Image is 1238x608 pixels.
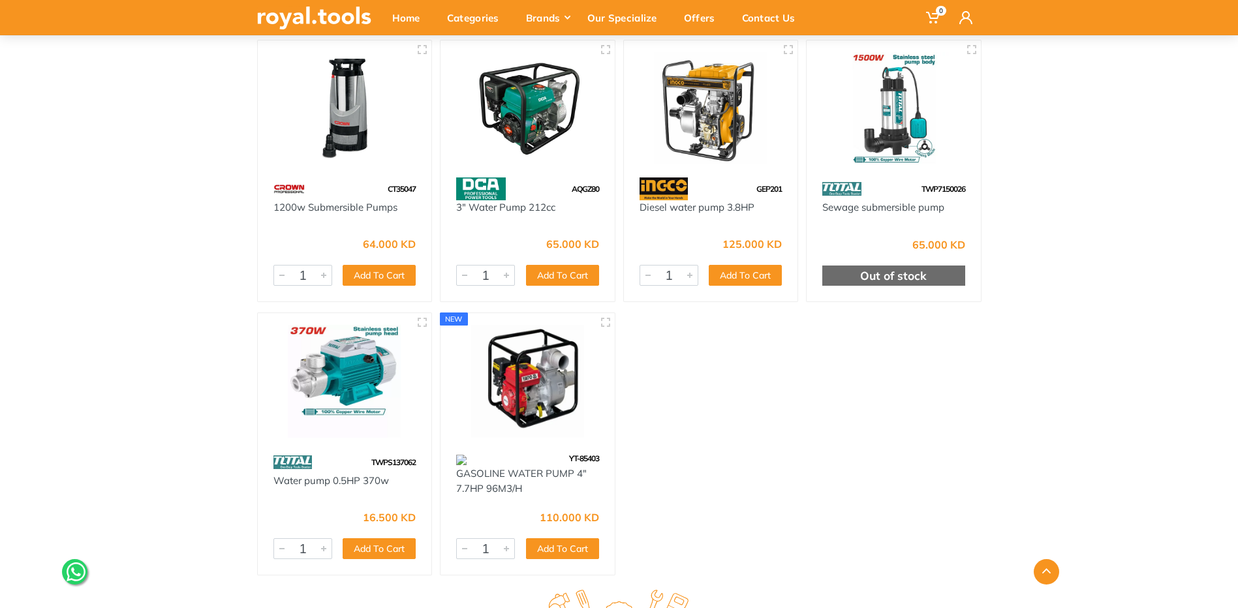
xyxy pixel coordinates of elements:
div: 64.000 KD [363,239,416,249]
div: Out of stock [822,266,965,286]
button: Add To Cart [343,538,416,559]
button: Add To Cart [526,265,599,286]
a: 1200w Submersible Pumps [273,201,397,213]
span: CT35047 [388,184,416,194]
span: YT-85403 [569,453,599,463]
img: Royal Tools - GASOLINE WATER PUMP 4 [452,325,603,438]
div: 110.000 KD [540,512,599,523]
div: Brands [517,4,578,31]
div: 65.000 KD [912,239,965,250]
button: Add To Cart [526,538,599,559]
img: Royal Tools - Diesel water pump 3.8HP [636,52,786,165]
div: Contact Us [733,4,813,31]
span: AQGZ80 [572,184,599,194]
a: Sewage submersible pump [822,201,944,213]
img: Royal Tools - Sewage submersible pump [818,52,969,165]
button: Add To Cart [343,265,416,286]
button: Add To Cart [709,265,782,286]
img: Royal Tools - 1200w Submersible Pumps [270,52,420,165]
img: 91.webp [640,177,689,200]
div: 125.000 KD [722,239,782,249]
a: Water pump 0.5HP 370w [273,474,389,487]
span: GEP201 [756,184,782,194]
a: Diesel water pump 3.8HP [640,201,754,213]
div: 16.500 KD [363,512,416,523]
span: TWP7150026 [921,184,965,194]
img: 142.webp [456,455,467,465]
div: Home [383,4,438,31]
span: 0 [936,6,946,16]
img: Royal Tools - Water pump 0.5HP 370w [270,325,420,438]
div: Categories [438,4,517,31]
span: TWPS137062 [371,457,416,467]
div: Offers [675,4,733,31]
a: 3" Water Pump 212cc [456,201,555,213]
img: 86.webp [822,177,861,200]
div: 65.000 KD [546,239,599,249]
div: Our Specialize [578,4,675,31]
img: 86.webp [273,451,313,474]
img: 75.webp [273,177,305,200]
img: 58.webp [456,177,506,200]
div: new [440,312,468,326]
img: Royal Tools - 3 [452,52,603,165]
a: GASOLINE WATER PUMP 4" 7.7HP 96M3/H [456,467,587,494]
img: royal.tools Logo [257,7,371,29]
